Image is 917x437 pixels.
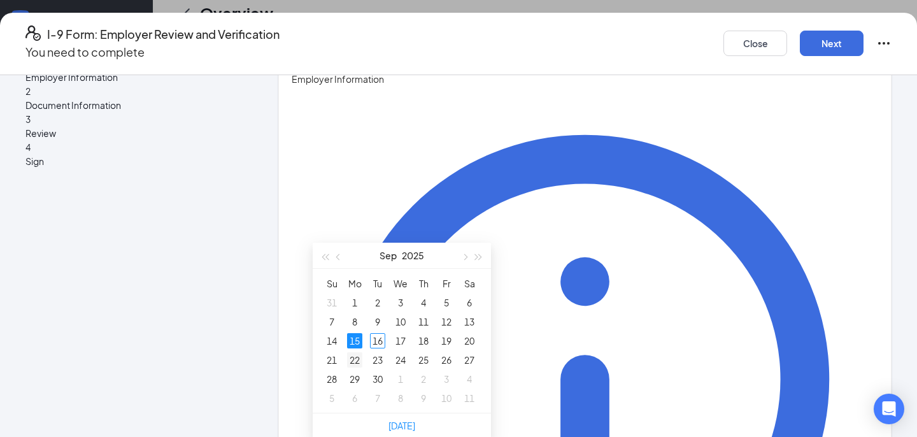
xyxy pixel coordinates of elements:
td: 2025-10-02 [412,369,435,389]
svg: Ellipses [876,36,892,51]
td: 2025-08-31 [320,293,343,312]
div: 11 [462,390,477,406]
td: 2025-09-07 [320,312,343,331]
td: 2025-10-06 [343,389,366,408]
button: Next [800,31,864,56]
td: 2025-09-10 [389,312,412,331]
div: 13 [462,314,477,329]
div: 2 [416,371,431,387]
div: 7 [324,314,339,329]
td: 2025-09-01 [343,293,366,312]
div: 18 [416,333,431,348]
td: 2025-09-27 [458,350,481,369]
th: Th [412,274,435,293]
span: Document Information [25,98,242,112]
td: 2025-09-08 [343,312,366,331]
td: 2025-09-15 [343,331,366,350]
th: Su [320,274,343,293]
td: 2025-10-04 [458,369,481,389]
td: 2025-09-14 [320,331,343,350]
th: Fr [435,274,458,293]
div: 17 [393,333,408,348]
td: 2025-09-29 [343,369,366,389]
div: 9 [370,314,385,329]
td: 2025-09-06 [458,293,481,312]
td: 2025-09-05 [435,293,458,312]
div: 19 [439,333,454,348]
div: 1 [393,371,408,387]
td: 2025-10-03 [435,369,458,389]
div: 21 [324,352,339,368]
td: 2025-09-16 [366,331,389,350]
span: 4 [25,141,31,153]
a: [DATE] [388,420,415,431]
p: You need to complete [25,43,280,61]
div: 22 [347,352,362,368]
div: 6 [347,390,362,406]
td: 2025-09-11 [412,312,435,331]
td: 2025-10-11 [458,389,481,408]
th: Sa [458,274,481,293]
button: Sep [380,243,397,268]
div: 30 [370,371,385,387]
td: 2025-10-10 [435,389,458,408]
span: Sign [25,154,242,168]
div: 8 [393,390,408,406]
div: 31 [324,295,339,310]
button: Close [723,31,787,56]
div: 1 [347,295,362,310]
div: 23 [370,352,385,368]
td: 2025-10-09 [412,389,435,408]
div: 9 [416,390,431,406]
div: 29 [347,371,362,387]
div: 8 [347,314,362,329]
td: 2025-09-13 [458,312,481,331]
td: 2025-09-21 [320,350,343,369]
td: 2025-09-22 [343,350,366,369]
span: 3 [25,113,31,125]
div: 7 [370,390,385,406]
div: 3 [393,295,408,310]
div: 4 [416,295,431,310]
td: 2025-09-25 [412,350,435,369]
div: 2 [370,295,385,310]
span: 2 [25,85,31,97]
td: 2025-09-03 [389,293,412,312]
div: 28 [324,371,339,387]
div: 11 [416,314,431,329]
div: 6 [462,295,477,310]
div: 16 [370,333,385,348]
th: We [389,274,412,293]
div: 15 [347,333,362,348]
span: Review [25,126,242,140]
td: 2025-09-23 [366,350,389,369]
td: 2025-09-02 [366,293,389,312]
td: 2025-10-01 [389,369,412,389]
span: Employer Information [25,70,242,84]
th: Mo [343,274,366,293]
td: 2025-10-05 [320,389,343,408]
td: 2025-10-08 [389,389,412,408]
td: 2025-09-09 [366,312,389,331]
td: 2025-09-24 [389,350,412,369]
div: 4 [462,371,477,387]
div: 26 [439,352,454,368]
div: 14 [324,333,339,348]
div: 12 [439,314,454,329]
td: 2025-09-30 [366,369,389,389]
div: 27 [462,352,477,368]
td: 2025-09-20 [458,331,481,350]
svg: FormI9EVerifyIcon [25,25,41,41]
h4: I-9 Form: Employer Review and Verification [47,25,280,43]
td: 2025-09-17 [389,331,412,350]
td: 2025-09-18 [412,331,435,350]
td: 2025-10-07 [366,389,389,408]
div: 10 [393,314,408,329]
div: 5 [324,390,339,406]
span: Employer Information [292,72,878,86]
td: 2025-09-28 [320,369,343,389]
td: 2025-09-26 [435,350,458,369]
td: 2025-09-19 [435,331,458,350]
th: Tu [366,274,389,293]
div: 24 [393,352,408,368]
